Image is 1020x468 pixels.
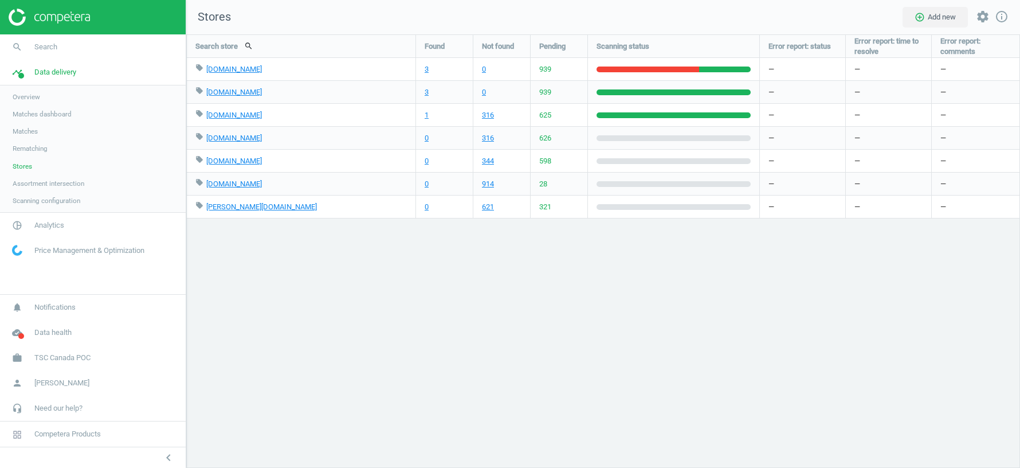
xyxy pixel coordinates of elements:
[206,157,262,165] a: [DOMAIN_NAME]
[932,58,1020,80] div: —
[6,297,28,318] i: notifications
[13,92,40,102] span: Overview
[6,347,28,369] i: work
[154,450,183,465] button: chevron_left
[482,179,494,189] a: 914
[13,110,72,119] span: Matches dashboard
[425,133,429,143] a: 0
[903,7,968,28] button: add_circle_outlineAdd new
[425,156,429,166] a: 0
[34,429,101,439] span: Competera Products
[6,372,28,394] i: person
[539,156,551,166] span: 598
[760,150,845,172] div: —
[995,10,1009,25] a: info_outline
[932,81,1020,103] div: —
[6,61,28,83] i: timeline
[482,133,494,143] a: 316
[854,156,860,166] span: —
[34,302,76,313] span: Notifications
[206,88,262,96] a: [DOMAIN_NAME]
[539,133,551,143] span: 626
[482,41,514,52] span: Not found
[760,104,845,126] div: —
[13,144,48,153] span: Rematching
[195,178,203,186] i: local_offer
[206,202,317,211] a: [PERSON_NAME][DOMAIN_NAME]
[760,81,845,103] div: —
[186,9,231,25] span: Stores
[34,220,64,231] span: Analytics
[940,36,1011,57] span: Error report: comments
[932,173,1020,195] div: —
[854,179,860,189] span: —
[539,110,551,120] span: 625
[854,133,860,143] span: —
[854,36,923,57] span: Error report: time to resolve
[482,110,494,120] a: 316
[539,64,551,75] span: 939
[971,5,995,29] button: settings
[482,202,494,212] a: 621
[854,87,860,97] span: —
[195,201,203,209] i: local_offer
[768,41,831,52] span: Error report: status
[6,36,28,58] i: search
[425,87,429,97] a: 3
[760,173,845,195] div: —
[932,196,1020,218] div: —
[482,87,486,97] a: 0
[539,87,551,97] span: 939
[932,104,1020,126] div: —
[854,64,860,75] span: —
[597,41,649,52] span: Scanning status
[34,327,72,338] span: Data health
[6,214,28,236] i: pie_chart_outlined
[425,110,429,120] a: 1
[206,65,262,73] a: [DOMAIN_NAME]
[915,12,925,22] i: add_circle_outline
[932,127,1020,149] div: —
[34,378,89,388] span: [PERSON_NAME]
[976,10,990,24] i: settings
[206,134,262,142] a: [DOMAIN_NAME]
[13,196,80,205] span: Scanning configuration
[932,150,1020,172] div: —
[760,127,845,149] div: —
[9,9,90,26] img: ajHJNr6hYgQAAAAASUVORK5CYII=
[539,179,547,189] span: 28
[425,41,445,52] span: Found
[195,132,203,141] i: local_offer
[195,64,203,72] i: local_offer
[482,64,486,75] a: 0
[854,110,860,120] span: —
[34,67,76,77] span: Data delivery
[13,162,32,171] span: Stores
[539,41,566,52] span: Pending
[6,397,28,419] i: headset_mic
[34,245,144,256] span: Price Management & Optimization
[238,36,260,56] button: search
[13,127,38,136] span: Matches
[995,10,1009,24] i: info_outline
[187,35,415,57] div: Search store
[195,110,203,118] i: local_offer
[206,180,262,188] a: [DOMAIN_NAME]
[425,179,429,189] a: 0
[760,196,845,218] div: —
[12,245,22,256] img: wGWNvw8QSZomAAAAABJRU5ErkJggg==
[13,179,84,188] span: Assortment intersection
[854,202,860,212] span: —
[539,202,551,212] span: 321
[34,353,91,363] span: TSC Canada POC
[34,403,83,414] span: Need our help?
[425,202,429,212] a: 0
[206,111,262,119] a: [DOMAIN_NAME]
[760,58,845,80] div: —
[34,42,57,52] span: Search
[482,156,494,166] a: 344
[195,87,203,95] i: local_offer
[162,451,175,465] i: chevron_left
[195,155,203,163] i: local_offer
[6,322,28,344] i: cloud_done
